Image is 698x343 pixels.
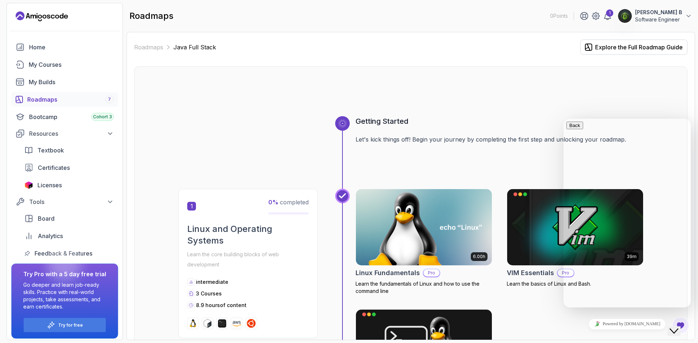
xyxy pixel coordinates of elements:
div: Tools [29,197,114,206]
p: 0 Points [550,12,568,20]
div: Bootcamp [29,113,114,121]
h2: Linux Fundamentals [356,268,420,278]
p: Go deeper and learn job-ready skills. Practice with real-world projects, take assessments, and ea... [23,281,106,310]
p: 6.00h [473,254,485,260]
button: Try for free [23,318,106,332]
img: jetbrains icon [24,181,33,189]
span: Analytics [38,232,63,240]
iframe: chat widget [563,316,691,332]
a: bootcamp [11,110,118,124]
a: Landing page [16,11,68,22]
img: user profile image [618,9,632,23]
p: Learn the basics of Linux and Bash. [507,280,643,287]
p: Learn the fundamentals of Linux and how to use the command line [356,280,492,295]
button: Tools [11,195,118,208]
p: 8.9 hours of content [196,302,246,309]
a: textbook [20,143,118,158]
button: Resources [11,127,118,140]
span: completed [268,199,309,206]
span: 7 [108,97,111,102]
img: linux logo [189,319,197,328]
span: Feedback & Features [35,249,92,258]
h3: Getting Started [356,116,643,126]
a: courses [11,57,118,72]
p: intermediate [196,278,228,286]
div: Resources [29,129,114,138]
a: Linux Fundamentals card6.00hLinux FundamentalsProLearn the fundamentals of Linux and how to use t... [356,189,492,295]
span: Board [38,214,55,223]
a: home [11,40,118,54]
p: Software Engineer [635,16,682,23]
img: Linux Fundamentals card [356,189,492,265]
a: board [20,211,118,226]
div: My Courses [29,60,114,69]
span: Certificates [38,163,70,172]
a: feedback [20,246,118,261]
img: terminal logo [218,319,226,328]
button: Explore the Full Roadmap Guide [580,40,687,55]
h2: Linux and Operating Systems [187,223,309,246]
img: VIM Essentials card [507,189,643,265]
iframe: chat widget [667,314,691,336]
span: 3 Courses [196,290,222,297]
img: ubuntu logo [247,319,256,328]
a: certificates [20,160,118,175]
a: Try for free [58,322,83,328]
p: Let's kick things off! Begin your journey by completing the first step and unlocking your roadmap. [356,135,643,144]
a: VIM Essentials card39mVIM EssentialsProLearn the basics of Linux and Bash. [507,189,643,287]
p: Java Full Stack [173,43,216,52]
img: aws logo [232,319,241,328]
a: roadmaps [11,92,118,107]
a: builds [11,75,118,89]
a: licenses [20,178,118,192]
span: 1 [187,202,196,211]
p: Pro [558,269,574,277]
p: Pro [424,269,440,277]
a: 1 [603,12,612,20]
p: [PERSON_NAME] B [635,9,682,16]
h2: roadmaps [129,10,173,22]
div: Home [29,43,114,52]
a: Roadmaps [134,43,163,52]
div: Roadmaps [27,95,114,104]
span: Licenses [37,181,62,189]
div: My Builds [29,78,114,86]
h2: VIM Essentials [507,268,554,278]
span: 0 % [268,199,278,206]
button: user profile image[PERSON_NAME] BSoftware Engineer [618,9,692,23]
iframe: chat widget [563,119,691,307]
span: Cohort 3 [93,114,112,120]
a: analytics [20,229,118,243]
div: 1 [606,9,613,17]
div: Explore the Full Roadmap Guide [595,43,683,52]
img: bash logo [203,319,212,328]
p: Learn the core building blocks of web development [187,249,309,270]
span: Textbook [37,146,64,155]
